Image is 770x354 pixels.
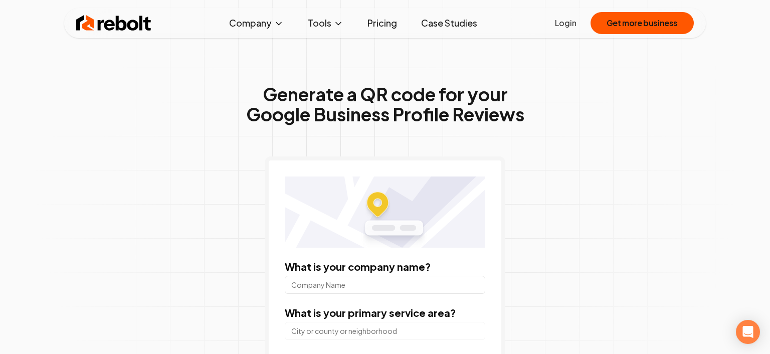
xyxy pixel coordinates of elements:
[285,176,485,248] img: Location map
[359,13,405,33] a: Pricing
[246,84,524,124] h1: Generate a QR code for your Google Business Profile Reviews
[285,260,431,273] label: What is your company name?
[591,12,694,34] button: Get more business
[300,13,351,33] button: Tools
[285,306,456,319] label: What is your primary service area?
[413,13,485,33] a: Case Studies
[285,322,485,340] input: City or county or neighborhood
[555,17,576,29] a: Login
[736,320,760,344] div: Open Intercom Messenger
[76,13,151,33] img: Rebolt Logo
[285,276,485,294] input: Company Name
[221,13,292,33] button: Company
